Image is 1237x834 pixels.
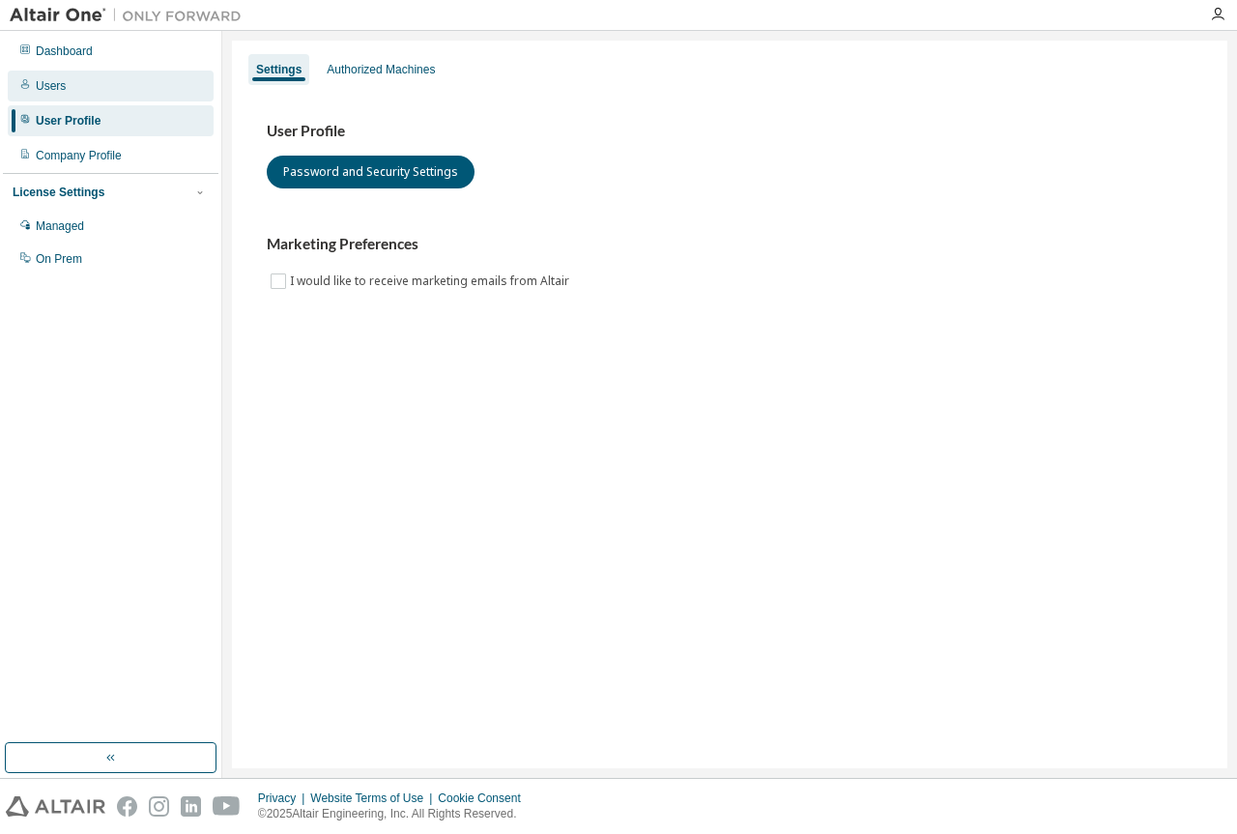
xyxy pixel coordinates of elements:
[267,122,1193,141] h3: User Profile
[258,791,310,806] div: Privacy
[149,796,169,817] img: instagram.svg
[256,62,302,77] div: Settings
[438,791,532,806] div: Cookie Consent
[10,6,251,25] img: Altair One
[36,113,101,129] div: User Profile
[13,185,104,200] div: License Settings
[327,62,435,77] div: Authorized Machines
[36,43,93,59] div: Dashboard
[267,235,1193,254] h3: Marketing Preferences
[181,796,201,817] img: linkedin.svg
[36,148,122,163] div: Company Profile
[290,270,573,293] label: I would like to receive marketing emails from Altair
[36,218,84,234] div: Managed
[6,796,105,817] img: altair_logo.svg
[117,796,137,817] img: facebook.svg
[36,251,82,267] div: On Prem
[36,78,66,94] div: Users
[267,156,475,188] button: Password and Security Settings
[258,806,532,822] p: © 2025 Altair Engineering, Inc. All Rights Reserved.
[213,796,241,817] img: youtube.svg
[310,791,438,806] div: Website Terms of Use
